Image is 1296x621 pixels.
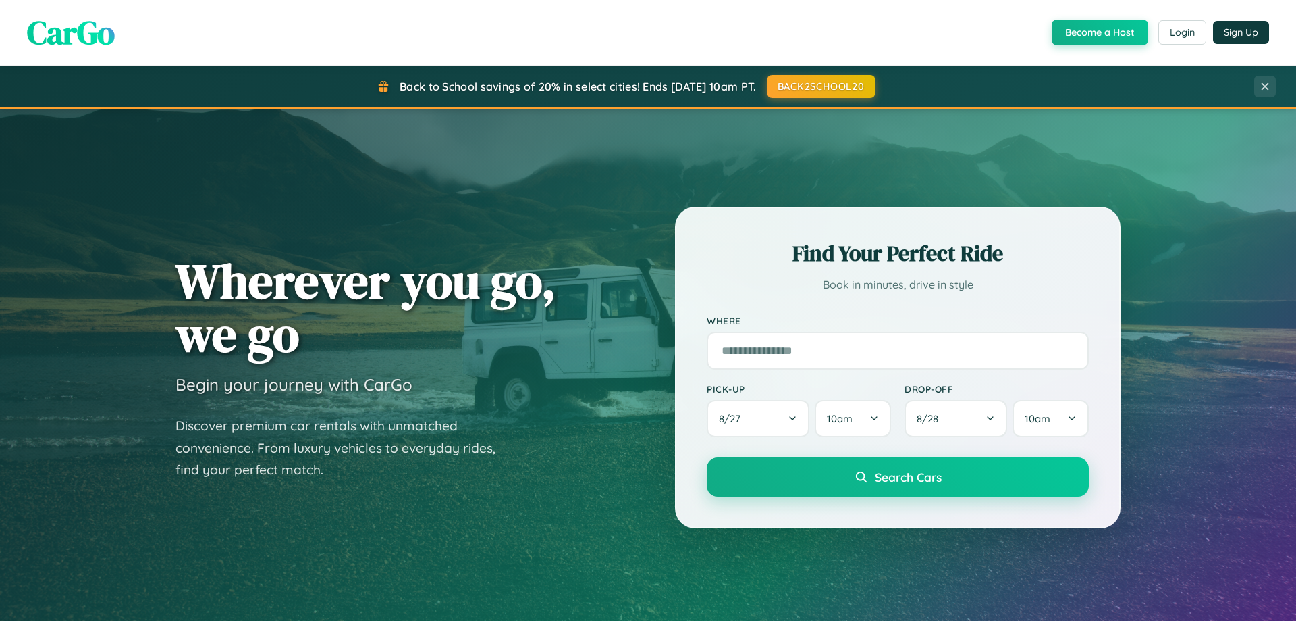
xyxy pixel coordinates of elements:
span: 10am [1025,412,1050,425]
button: Sign Up [1213,21,1269,44]
span: 10am [827,412,853,425]
button: 10am [1013,400,1089,437]
button: Login [1158,20,1206,45]
button: BACK2SCHOOL20 [767,75,875,98]
button: 10am [815,400,891,437]
label: Where [707,315,1089,326]
button: Search Cars [707,457,1089,497]
p: Discover premium car rentals with unmatched convenience. From luxury vehicles to everyday rides, ... [175,415,513,481]
button: 8/27 [707,400,809,437]
span: Search Cars [875,470,942,485]
span: 8 / 27 [719,412,747,425]
button: Become a Host [1052,20,1148,45]
label: Pick-up [707,383,891,395]
h1: Wherever you go, we go [175,254,556,361]
h2: Find Your Perfect Ride [707,239,1089,268]
p: Book in minutes, drive in style [707,275,1089,295]
label: Drop-off [905,383,1089,395]
button: 8/28 [905,400,1007,437]
h3: Begin your journey with CarGo [175,374,412,395]
span: Back to School savings of 20% in select cities! Ends [DATE] 10am PT. [400,80,756,93]
span: CarGo [27,10,115,55]
span: 8 / 28 [917,412,945,425]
